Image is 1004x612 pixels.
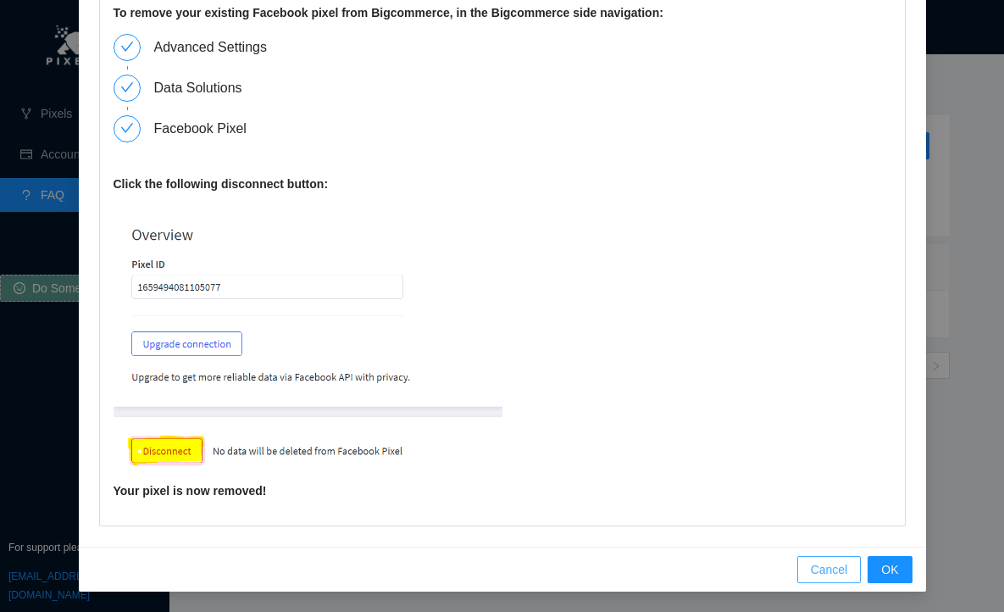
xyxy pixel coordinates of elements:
div: Data Solutions [154,75,256,102]
span: check [120,81,134,94]
b: Click the following disconnect button: [114,177,329,191]
div: Advanced Settings [154,34,280,61]
span: Cancel [811,560,848,579]
button: OK [868,556,912,583]
b: Your pixel is now removed! [114,484,267,498]
b: To remove your existing Facebook pixel from Bigcommerce, in the Bigcommerce side navigation: [114,6,663,19]
span: check [120,121,134,135]
span: OK [881,560,898,579]
button: Cancel [797,556,862,583]
span: check [120,40,134,53]
div: Facebook Pixel [154,115,260,142]
img: fb-disconnect-button.PNG [114,205,502,481]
